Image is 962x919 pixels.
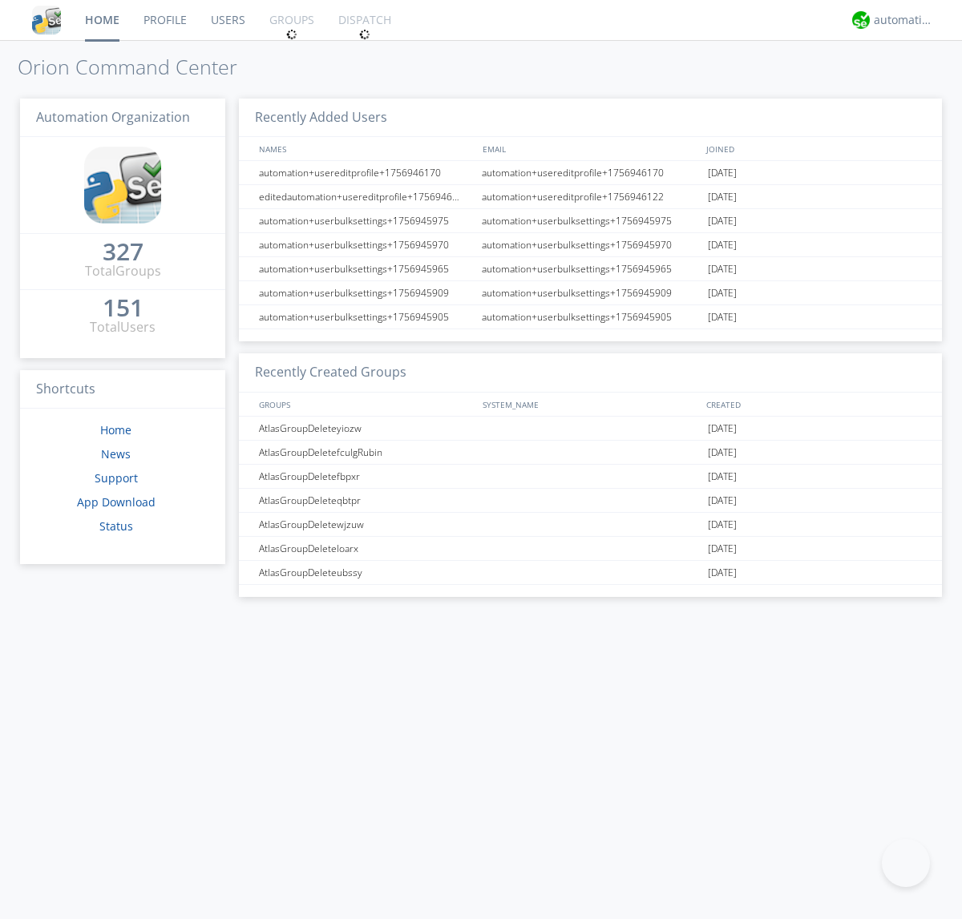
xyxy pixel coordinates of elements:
[478,185,704,208] div: automation+usereditprofile+1756946122
[702,137,927,160] div: JOINED
[708,561,737,585] span: [DATE]
[708,209,737,233] span: [DATE]
[239,441,942,465] a: AtlasGroupDeletefculgRubin[DATE]
[85,262,161,280] div: Total Groups
[100,422,131,437] a: Home
[255,561,477,584] div: AtlasGroupDeleteubssy
[239,209,942,233] a: automation+userbulksettings+1756945975automation+userbulksettings+1756945975[DATE]
[20,370,225,409] h3: Shortcuts
[708,281,737,305] span: [DATE]
[84,147,161,224] img: cddb5a64eb264b2086981ab96f4c1ba7
[852,11,870,29] img: d2d01cd9b4174d08988066c6d424eccd
[239,417,942,441] a: AtlasGroupDeleteyiozw[DATE]
[255,417,477,440] div: AtlasGroupDeleteyiozw
[103,244,143,262] a: 327
[708,513,737,537] span: [DATE]
[255,513,477,536] div: AtlasGroupDeletewjzuw
[882,839,930,887] iframe: Toggle Customer Support
[77,494,156,510] a: App Download
[255,209,477,232] div: automation+userbulksettings+1756945975
[708,161,737,185] span: [DATE]
[36,108,190,126] span: Automation Organization
[708,489,737,513] span: [DATE]
[90,318,156,337] div: Total Users
[478,161,704,184] div: automation+usereditprofile+1756946170
[708,537,737,561] span: [DATE]
[239,537,942,561] a: AtlasGroupDeleteloarx[DATE]
[255,137,475,160] div: NAMES
[32,6,61,34] img: cddb5a64eb264b2086981ab96f4c1ba7
[239,513,942,537] a: AtlasGroupDeletewjzuw[DATE]
[239,353,942,393] h3: Recently Created Groups
[239,185,942,209] a: editedautomation+usereditprofile+1756946122automation+usereditprofile+1756946122[DATE]
[239,233,942,257] a: automation+userbulksettings+1756945970automation+userbulksettings+1756945970[DATE]
[103,244,143,260] div: 327
[708,441,737,465] span: [DATE]
[478,257,704,280] div: automation+userbulksettings+1756945965
[479,393,702,416] div: SYSTEM_NAME
[103,300,143,318] a: 151
[708,417,737,441] span: [DATE]
[99,518,133,534] a: Status
[255,441,477,464] div: AtlasGroupDeletefculgRubin
[286,29,297,40] img: spin.svg
[702,393,927,416] div: CREATED
[239,281,942,305] a: automation+userbulksettings+1756945909automation+userbulksettings+1756945909[DATE]
[478,281,704,304] div: automation+userbulksettings+1756945909
[239,465,942,489] a: AtlasGroupDeletefbpxr[DATE]
[255,185,477,208] div: editedautomation+usereditprofile+1756946122
[708,257,737,281] span: [DATE]
[478,233,704,256] div: automation+userbulksettings+1756945970
[239,489,942,513] a: AtlasGroupDeleteqbtpr[DATE]
[479,137,702,160] div: EMAIL
[708,465,737,489] span: [DATE]
[255,489,477,512] div: AtlasGroupDeleteqbtpr
[874,12,934,28] div: automation+atlas
[95,470,138,486] a: Support
[255,537,477,560] div: AtlasGroupDeleteloarx
[708,305,737,329] span: [DATE]
[478,305,704,329] div: automation+userbulksettings+1756945905
[255,233,477,256] div: automation+userbulksettings+1756945970
[103,300,143,316] div: 151
[255,393,475,416] div: GROUPS
[239,99,942,138] h3: Recently Added Users
[359,29,370,40] img: spin.svg
[239,305,942,329] a: automation+userbulksettings+1756945905automation+userbulksettings+1756945905[DATE]
[255,161,477,184] div: automation+usereditprofile+1756946170
[708,185,737,209] span: [DATE]
[239,161,942,185] a: automation+usereditprofile+1756946170automation+usereditprofile+1756946170[DATE]
[478,209,704,232] div: automation+userbulksettings+1756945975
[708,233,737,257] span: [DATE]
[239,561,942,585] a: AtlasGroupDeleteubssy[DATE]
[239,257,942,281] a: automation+userbulksettings+1756945965automation+userbulksettings+1756945965[DATE]
[255,257,477,280] div: automation+userbulksettings+1756945965
[255,281,477,304] div: automation+userbulksettings+1756945909
[101,446,131,462] a: News
[255,465,477,488] div: AtlasGroupDeletefbpxr
[255,305,477,329] div: automation+userbulksettings+1756945905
